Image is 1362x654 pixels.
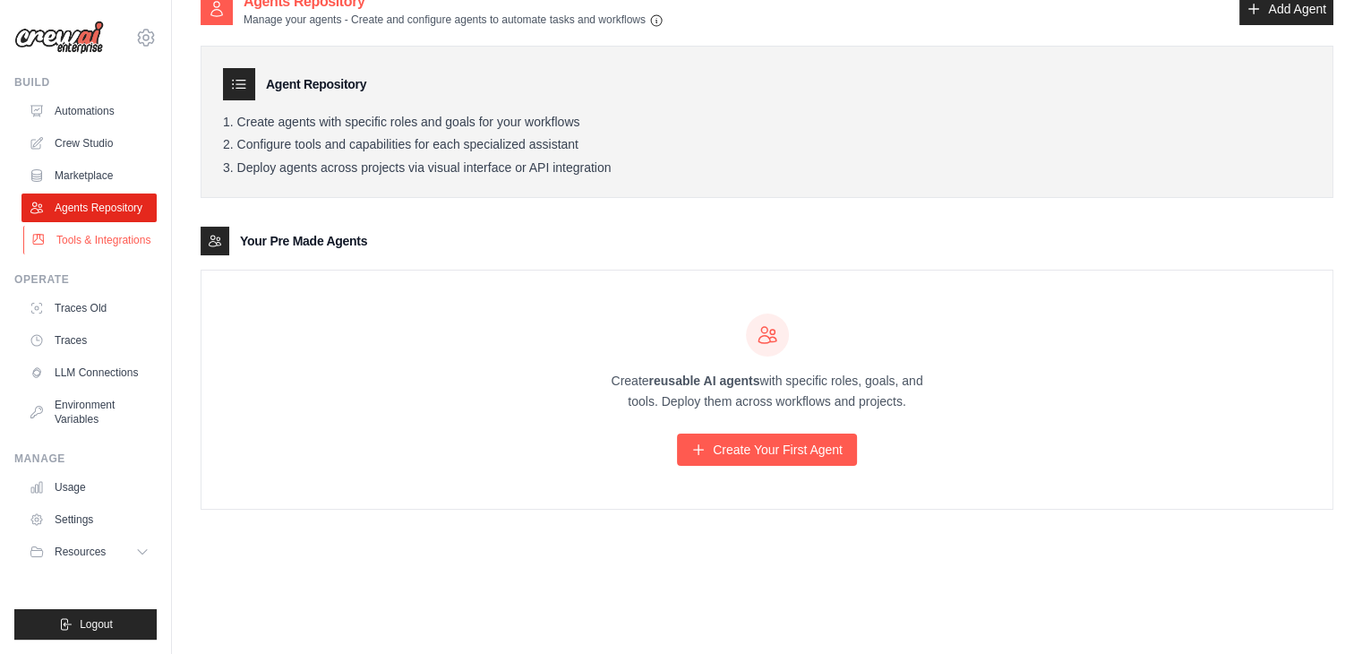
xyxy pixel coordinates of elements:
a: Traces Old [21,294,157,323]
a: Create Your First Agent [677,434,857,466]
li: Configure tools and capabilities for each specialized assistant [223,137,1311,153]
img: Logo [14,21,104,55]
span: Resources [55,545,106,559]
li: Create agents with specific roles and goals for your workflows [223,115,1311,131]
div: Build [14,75,157,90]
a: Environment Variables [21,391,157,434]
a: LLM Connections [21,358,157,387]
p: Create with specific roles, goals, and tools. Deploy them across workflows and projects. [595,371,939,412]
p: Manage your agents - Create and configure agents to automate tasks and workflows [244,13,664,28]
button: Resources [21,538,157,566]
li: Deploy agents across projects via visual interface or API integration [223,160,1311,176]
span: Logout [80,617,113,632]
a: Automations [21,97,157,125]
button: Logout [14,609,157,640]
a: Settings [21,505,157,534]
h3: Agent Repository [266,75,366,93]
strong: reusable AI agents [648,374,759,388]
a: Traces [21,326,157,355]
a: Tools & Integrations [23,226,158,254]
a: Crew Studio [21,129,157,158]
a: Marketplace [21,161,157,190]
a: Agents Repository [21,194,157,222]
a: Usage [21,473,157,502]
div: Manage [14,452,157,466]
h3: Your Pre Made Agents [240,232,367,250]
div: Operate [14,272,157,287]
